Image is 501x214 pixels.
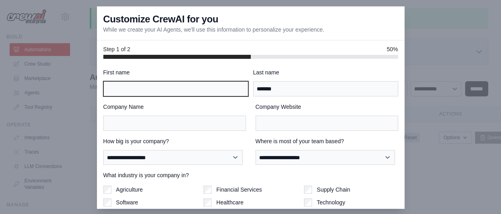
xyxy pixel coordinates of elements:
[103,103,246,111] label: Company Name
[103,68,248,76] label: First name
[256,103,398,111] label: Company Website
[317,186,350,194] label: Supply Chain
[103,45,131,53] span: Step 1 of 2
[386,45,398,53] span: 50%
[103,171,398,179] label: What industry is your company in?
[256,137,398,145] label: Where is most of your team based?
[116,198,138,206] label: Software
[216,186,262,194] label: Financial Services
[103,13,218,26] h3: Customize CrewAI for you
[103,137,246,145] label: How big is your company?
[103,26,324,34] p: While we create your AI Agents, we'll use this information to personalize your experience.
[253,68,398,76] label: Last name
[216,198,243,206] label: Healthcare
[116,186,143,194] label: Agriculture
[317,198,345,206] label: Technology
